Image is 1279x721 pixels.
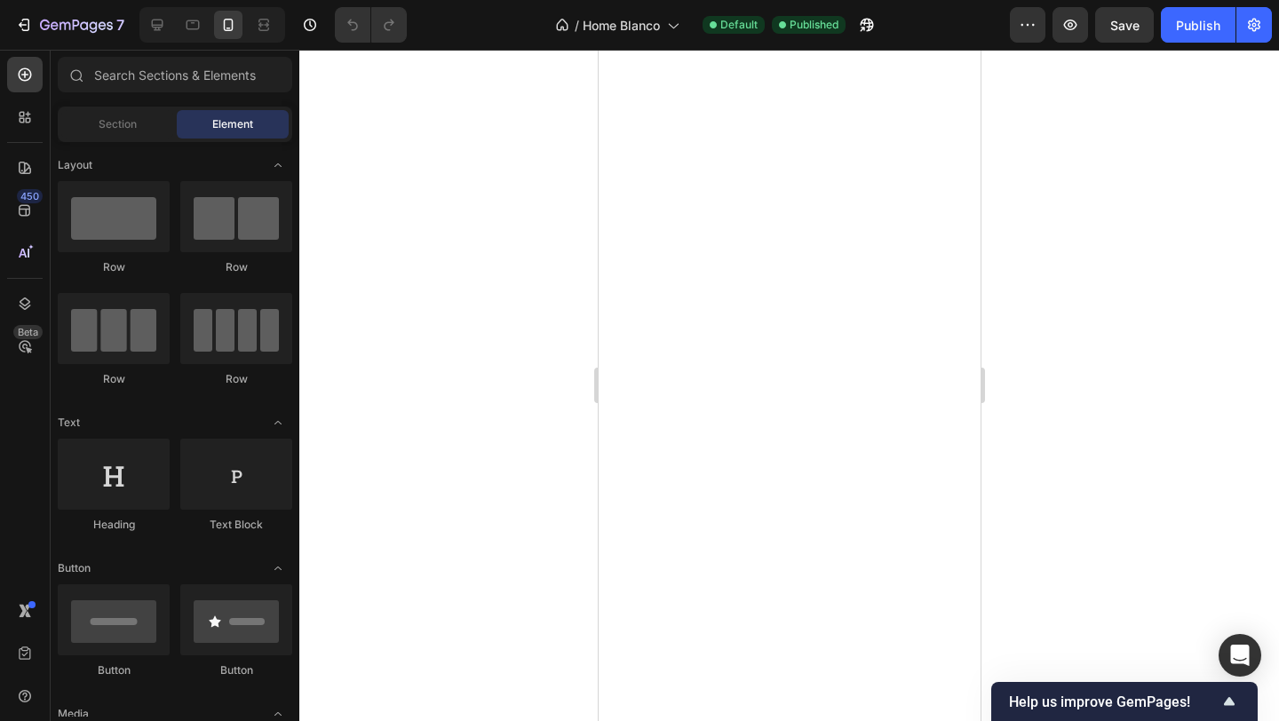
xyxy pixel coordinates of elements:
span: Published [790,17,838,33]
div: Undo/Redo [335,7,407,43]
span: Layout [58,157,92,173]
span: Toggle open [264,554,292,582]
span: Save [1110,18,1140,33]
div: Open Intercom Messenger [1219,634,1261,677]
div: Row [180,259,292,275]
div: 450 [17,189,43,203]
div: Publish [1176,16,1220,35]
div: Button [58,662,170,678]
div: Button [180,662,292,678]
span: Home Blanco [583,16,660,35]
p: 7 [116,14,124,36]
iframe: Design area [599,50,981,721]
span: Button [58,560,91,576]
button: Publish [1161,7,1235,43]
span: Element [212,116,253,132]
span: Text [58,415,80,431]
span: Toggle open [264,408,292,437]
input: Search Sections & Elements [58,57,292,92]
div: Row [58,371,170,387]
span: Section [99,116,137,132]
span: Toggle open [264,151,292,179]
div: Row [180,371,292,387]
div: Text Block [180,517,292,533]
div: Beta [13,325,43,339]
div: Row [58,259,170,275]
button: Show survey - Help us improve GemPages! [1009,691,1240,712]
span: Default [720,17,758,33]
span: Help us improve GemPages! [1009,693,1219,710]
button: Save [1095,7,1154,43]
span: / [575,16,579,35]
button: 7 [7,7,132,43]
div: Heading [58,517,170,533]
